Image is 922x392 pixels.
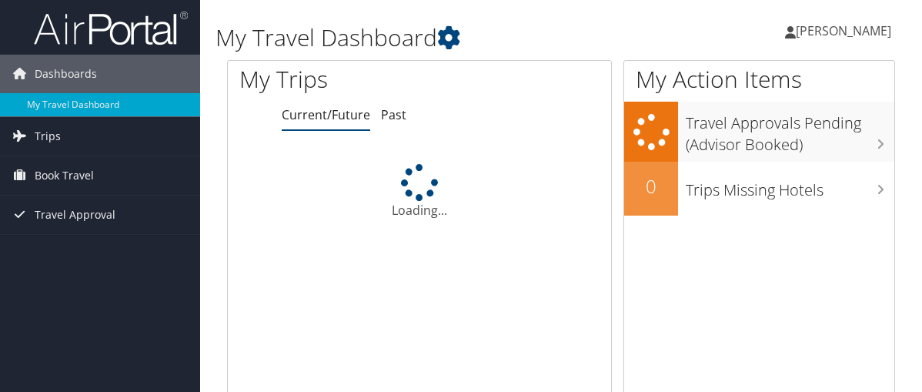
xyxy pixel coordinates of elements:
[624,162,894,216] a: 0Trips Missing Hotels
[215,22,676,54] h1: My Travel Dashboard
[624,102,894,161] a: Travel Approvals Pending (Advisor Booked)
[624,173,678,199] h2: 0
[35,55,97,93] span: Dashboards
[34,10,188,46] img: airportal-logo.png
[282,106,370,123] a: Current/Future
[35,156,94,195] span: Book Travel
[624,63,894,95] h1: My Action Items
[686,172,894,201] h3: Trips Missing Hotels
[686,105,894,156] h3: Travel Approvals Pending (Advisor Booked)
[35,117,61,156] span: Trips
[239,63,440,95] h1: My Trips
[228,164,611,219] div: Loading...
[381,106,406,123] a: Past
[35,196,115,234] span: Travel Approval
[785,8,907,54] a: [PERSON_NAME]
[796,22,891,39] span: [PERSON_NAME]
